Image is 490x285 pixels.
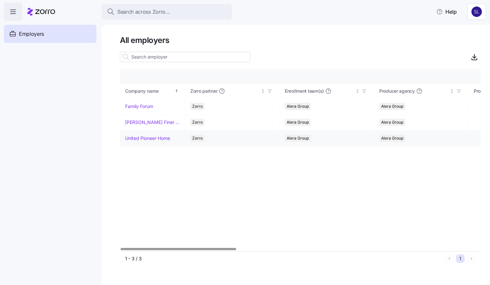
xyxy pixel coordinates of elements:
button: Previous page [445,254,454,263]
a: Employers [4,25,96,43]
span: Alera Group [381,135,403,142]
span: Search across Zorro... [117,8,170,16]
span: Alera Group [287,135,309,142]
span: Alera Group [287,103,309,110]
div: Sorted ascending [174,89,179,93]
button: 1 [456,254,465,263]
h1: All employers [120,35,481,45]
th: Zorro partnerNot sorted [185,84,280,99]
span: Alera Group [381,103,403,110]
span: Enrollment team(s) [285,88,324,94]
button: Next page [467,254,476,263]
input: Search employer [120,52,250,62]
button: Help [431,5,462,18]
span: Alera Group [287,119,309,126]
span: Employers [19,30,44,38]
th: Enrollment team(s)Not sorted [280,84,374,99]
span: Zorro [192,103,203,110]
a: United Pioneer Home [125,135,170,142]
th: Company nameSorted ascending [120,84,185,99]
span: Help [436,8,457,16]
a: Family Forum [125,103,153,110]
span: Zorro partner [190,88,217,94]
div: Not sorted [450,89,454,93]
div: Company name [125,88,173,95]
a: [PERSON_NAME] Finer Meats [125,119,180,126]
div: Not sorted [355,89,360,93]
button: Search across Zorro... [102,4,232,20]
span: Producer agency [379,88,415,94]
div: Not sorted [261,89,265,93]
img: 9541d6806b9e2684641ca7bfe3afc45a [471,7,482,17]
div: 1 - 3 / 3 [125,255,442,262]
span: Alera Group [381,119,403,126]
th: Producer agencyNot sorted [374,84,468,99]
span: Zorro [192,135,203,142]
span: Zorro [192,119,203,126]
